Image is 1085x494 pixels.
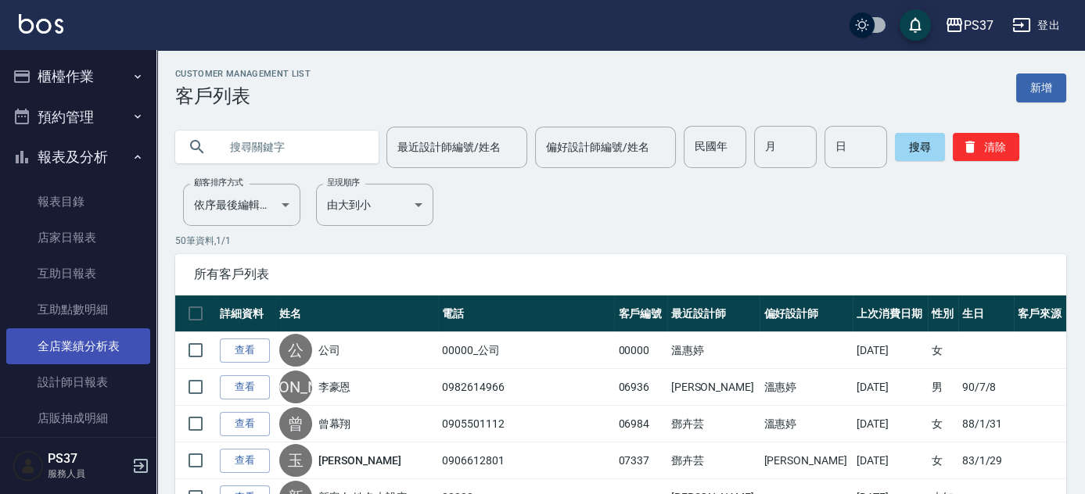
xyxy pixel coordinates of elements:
[318,379,351,395] a: 李豪恩
[279,334,312,367] div: 公
[318,453,401,468] a: [PERSON_NAME]
[928,406,958,442] td: 女
[48,451,128,467] h5: PS37
[438,406,614,442] td: 0905501112
[928,295,958,332] th: 性別
[6,137,150,177] button: 報表及分析
[614,332,666,369] td: 00000
[175,69,311,79] h2: Customer Management List
[6,292,150,328] a: 互助點數明細
[6,220,150,256] a: 店家日報表
[438,295,614,332] th: 電話
[6,256,150,292] a: 互助日報表
[6,56,150,97] button: 櫃檯作業
[853,406,928,442] td: [DATE]
[6,436,150,472] a: 費用分析表
[6,328,150,364] a: 全店業績分析表
[6,400,150,436] a: 店販抽成明細
[614,406,666,442] td: 06984
[438,332,614,369] td: 00000_公司
[194,267,1047,282] span: 所有客戶列表
[667,406,760,442] td: 鄧卉芸
[760,406,853,442] td: 溫惠婷
[614,442,666,479] td: 07337
[964,16,993,35] div: PS37
[318,342,340,358] a: 公司
[279,444,312,477] div: 玉
[316,184,433,226] div: 由大到小
[6,97,150,138] button: 預約管理
[6,184,150,220] a: 報表目錄
[438,369,614,406] td: 0982614966
[175,85,311,107] h3: 客戶列表
[895,133,945,161] button: 搜尋
[13,450,44,481] img: Person
[220,375,270,399] a: 查看
[614,369,666,406] td: 06936
[318,416,351,431] a: 曾幕翔
[953,133,1019,161] button: 清除
[1014,295,1066,332] th: 客戶來源
[853,442,928,479] td: [DATE]
[183,184,300,226] div: 依序最後編輯時間
[667,369,760,406] td: [PERSON_NAME]
[667,295,760,332] th: 最近設計師
[220,412,270,436] a: 查看
[958,442,1014,479] td: 83/1/29
[853,295,928,332] th: 上次消費日期
[279,407,312,440] div: 曾
[279,370,312,403] div: [PERSON_NAME]
[438,442,614,479] td: 0906612801
[6,364,150,400] a: 設計師日報表
[760,295,853,332] th: 偏好設計師
[327,177,360,188] label: 呈現順序
[220,338,270,363] a: 查看
[667,332,760,369] td: 溫惠婷
[900,9,931,41] button: save
[220,449,270,473] a: 查看
[958,406,1014,442] td: 88/1/31
[216,295,275,332] th: 詳細資料
[928,332,958,369] td: 女
[1016,73,1066,102] a: 新增
[275,295,438,332] th: 姓名
[958,295,1014,332] th: 生日
[939,9,1000,41] button: PS37
[667,442,760,479] td: 鄧卉芸
[928,369,958,406] td: 男
[175,234,1066,248] p: 50 筆資料, 1 / 1
[958,369,1014,406] td: 90/7/8
[194,177,243,188] label: 顧客排序方式
[1006,11,1066,40] button: 登出
[614,295,666,332] th: 客戶編號
[760,442,853,479] td: [PERSON_NAME]
[19,14,63,34] img: Logo
[853,332,928,369] td: [DATE]
[219,126,366,168] input: 搜尋關鍵字
[928,442,958,479] td: 女
[853,369,928,406] td: [DATE]
[48,467,128,481] p: 服務人員
[760,369,853,406] td: 溫惠婷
